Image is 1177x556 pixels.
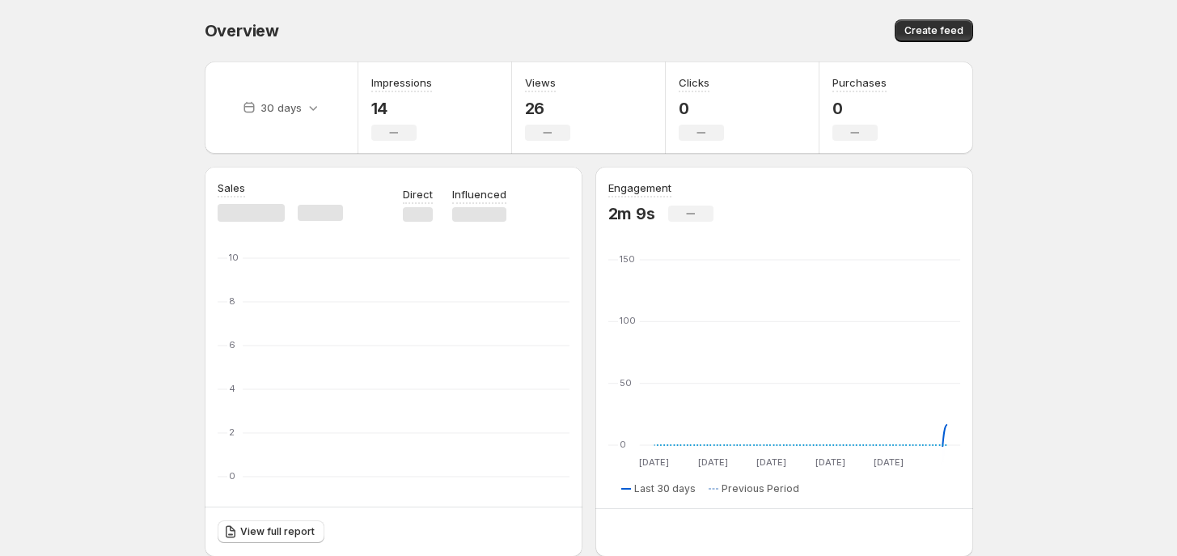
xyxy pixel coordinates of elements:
[620,377,632,388] text: 50
[240,525,315,538] span: View full report
[218,180,245,196] h3: Sales
[874,456,904,468] text: [DATE]
[403,186,433,202] p: Direct
[371,74,432,91] h3: Impressions
[634,482,696,495] span: Last 30 days
[229,427,235,438] text: 2
[205,21,279,40] span: Overview
[722,482,799,495] span: Previous Period
[904,24,963,37] span: Create feed
[229,295,235,307] text: 8
[620,315,636,326] text: 100
[608,180,671,196] h3: Engagement
[679,99,724,118] p: 0
[218,520,324,543] a: View full report
[229,339,235,350] text: 6
[697,456,727,468] text: [DATE]
[679,74,709,91] h3: Clicks
[525,74,556,91] h3: Views
[620,253,635,265] text: 150
[895,19,973,42] button: Create feed
[815,456,845,468] text: [DATE]
[229,252,239,263] text: 10
[756,456,786,468] text: [DATE]
[452,186,506,202] p: Influenced
[260,100,302,116] p: 30 days
[608,204,655,223] p: 2m 9s
[832,74,887,91] h3: Purchases
[371,99,432,118] p: 14
[525,99,570,118] p: 26
[620,439,626,450] text: 0
[639,456,669,468] text: [DATE]
[229,383,235,394] text: 4
[229,470,235,482] text: 0
[832,99,887,118] p: 0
